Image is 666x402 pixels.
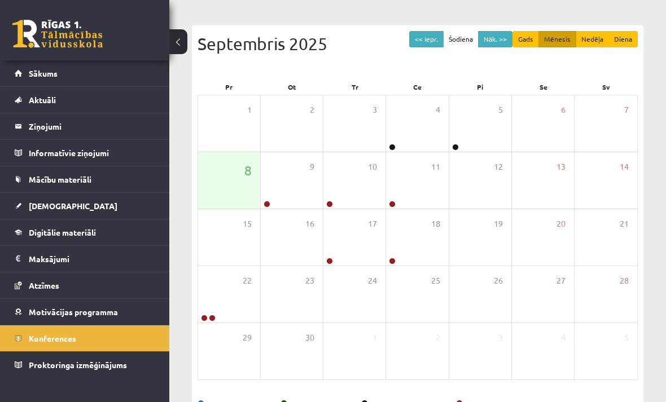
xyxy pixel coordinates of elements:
[15,352,155,378] a: Proktoringa izmēģinājums
[478,31,512,47] button: Nāk. >>
[557,218,566,230] span: 20
[436,104,440,116] span: 4
[15,113,155,139] a: Ziņojumi
[29,113,155,139] legend: Ziņojumi
[323,79,386,95] div: Tr
[15,166,155,192] a: Mācību materiāli
[29,246,155,272] legend: Maksājumi
[538,31,576,47] button: Mēnesis
[29,280,59,290] span: Atzīmes
[15,87,155,113] a: Aktuāli
[368,161,377,173] span: 10
[15,60,155,86] a: Sākums
[512,79,575,95] div: Se
[620,218,629,230] span: 21
[557,161,566,173] span: 13
[15,272,155,298] a: Atzīmes
[243,218,252,230] span: 15
[624,332,629,344] span: 5
[436,332,440,344] span: 2
[305,218,314,230] span: 16
[386,79,449,95] div: Ce
[243,332,252,344] span: 29
[494,161,503,173] span: 12
[557,275,566,287] span: 27
[29,227,96,237] span: Digitālie materiāli
[443,31,479,47] button: Šodiena
[409,31,444,47] button: << Iepr.
[243,275,252,287] span: 22
[431,275,440,287] span: 25
[198,79,260,95] div: Pr
[498,332,503,344] span: 3
[575,79,638,95] div: Sv
[198,31,638,56] div: Septembris 2025
[561,104,566,116] span: 6
[431,218,440,230] span: 18
[608,31,638,47] button: Diena
[368,275,377,287] span: 24
[29,174,91,184] span: Mācību materiāli
[305,275,314,287] span: 23
[29,360,127,370] span: Proktoringa izmēģinājums
[512,31,539,47] button: Gads
[373,104,377,116] span: 3
[15,140,155,166] a: Informatīvie ziņojumi
[15,246,155,272] a: Maksājumi
[373,332,377,344] span: 1
[15,193,155,219] a: [DEMOGRAPHIC_DATA]
[310,104,314,116] span: 2
[310,161,314,173] span: 9
[29,333,76,343] span: Konferences
[15,299,155,325] a: Motivācijas programma
[247,104,252,116] span: 1
[29,140,155,166] legend: Informatīvie ziņojumi
[29,95,56,105] span: Aktuāli
[449,79,512,95] div: Pi
[494,275,503,287] span: 26
[260,79,323,95] div: Ot
[29,201,117,211] span: [DEMOGRAPHIC_DATA]
[624,104,629,116] span: 7
[15,219,155,245] a: Digitālie materiāli
[15,325,155,351] a: Konferences
[305,332,314,344] span: 30
[498,104,503,116] span: 5
[561,332,566,344] span: 4
[576,31,609,47] button: Nedēļa
[368,218,377,230] span: 17
[620,161,629,173] span: 14
[620,275,629,287] span: 28
[29,307,118,317] span: Motivācijas programma
[12,20,103,48] a: Rīgas 1. Tālmācības vidusskola
[29,68,58,78] span: Sākums
[244,161,252,180] span: 8
[494,218,503,230] span: 19
[431,161,440,173] span: 11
